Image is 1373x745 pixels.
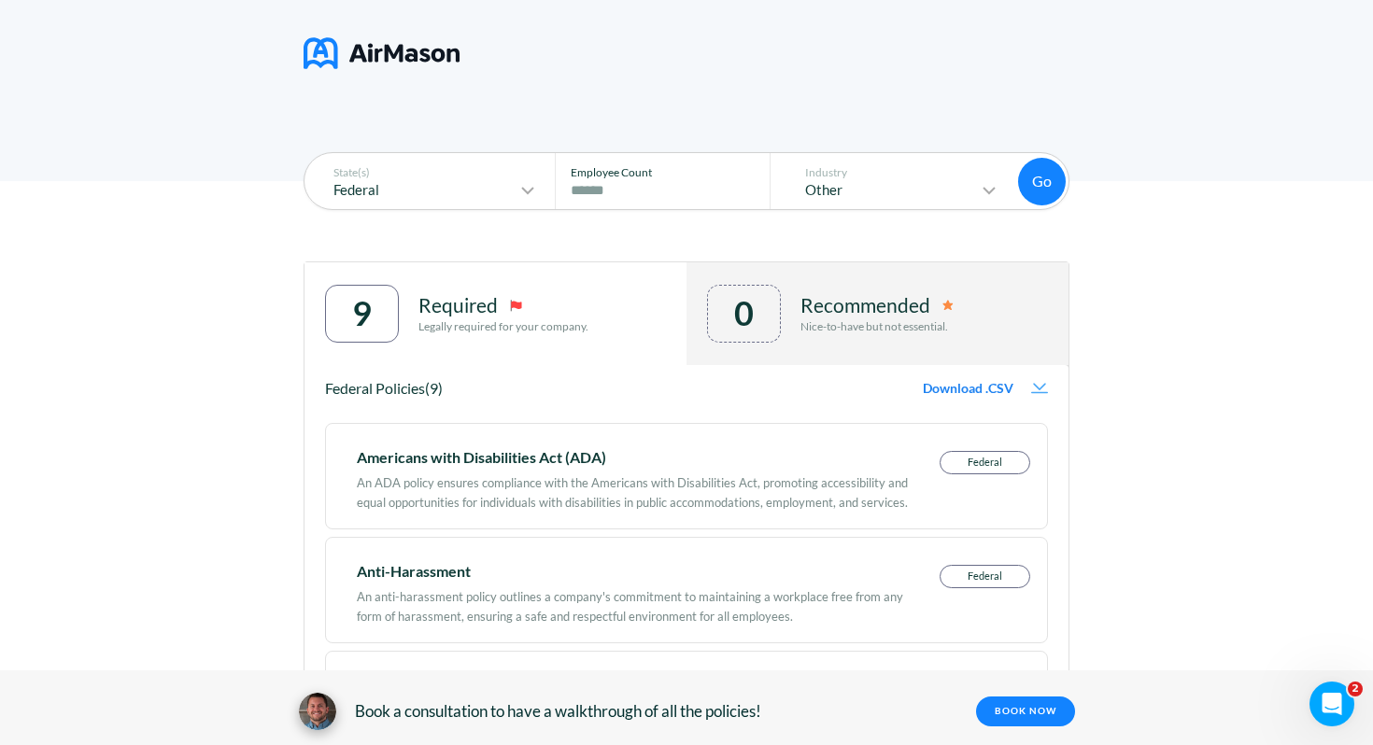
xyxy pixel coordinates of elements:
[304,30,460,77] img: logo
[1348,682,1363,696] span: 2
[923,381,1013,396] span: Download .CSV
[357,565,909,578] div: Anti-Harassment
[510,300,522,312] img: required-icon
[357,578,909,626] div: An anti-harassment policy outlines a company's commitment to maintaining a workplace free from an...
[941,452,1029,473] p: Federal
[425,379,443,397] span: (9)
[786,182,978,198] p: Other
[941,566,1029,587] p: Federal
[786,166,1000,179] p: Industry
[304,66,1069,181] p: Enter your company details below to see
[800,294,930,316] p: Recommended
[418,294,498,316] p: Required
[325,379,425,397] span: Federal Policies
[571,166,765,179] p: Employee Count
[942,300,954,311] img: remmended-icon
[355,702,761,721] span: Book a consultation to have a walkthrough of all the policies!
[418,320,588,333] p: Legally required for your company.
[299,693,336,730] img: avatar
[352,294,372,332] div: 9
[357,451,909,464] div: Americans with Disabilities Act (ADA)
[1309,682,1354,726] iframe: Intercom live chat
[800,320,954,333] p: Nice-to-have but not essential.
[357,464,909,513] div: An ADA policy ensures compliance with the Americans with Disabilities Act, promoting accessibilit...
[734,294,754,332] div: 0
[315,182,517,198] p: Federal
[315,166,539,179] p: State(s)
[976,696,1075,726] a: BOOK NOW
[1018,158,1066,205] button: Go
[1031,383,1048,394] img: download-icon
